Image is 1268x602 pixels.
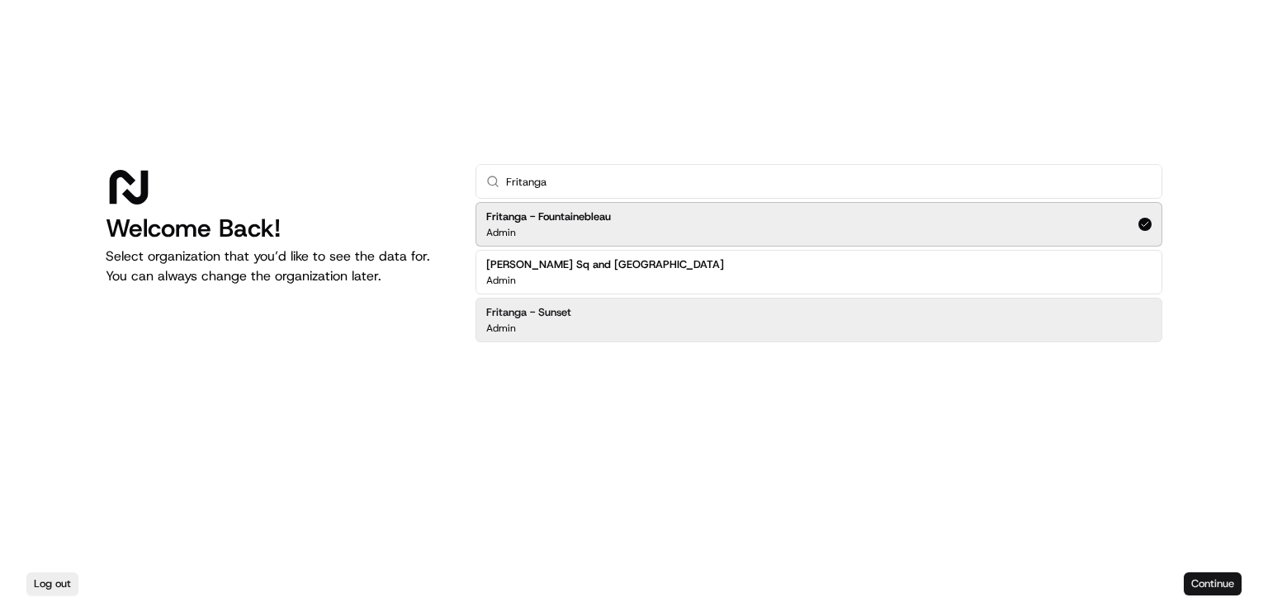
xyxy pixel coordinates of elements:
[486,274,516,287] p: Admin
[506,165,1152,198] input: Type to search...
[486,305,571,320] h2: Fritanga - Sunset
[106,214,449,243] h1: Welcome Back!
[486,226,516,239] p: Admin
[486,322,516,335] p: Admin
[1184,572,1242,595] button: Continue
[486,209,611,224] h2: Fritanga - Fountainebleau
[486,257,724,272] h2: [PERSON_NAME] Sq and [GEOGRAPHIC_DATA]
[475,199,1162,346] div: Suggestions
[106,247,449,286] p: Select organization that you’d like to see the data for. You can always change the organization l...
[26,572,78,595] button: Log out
